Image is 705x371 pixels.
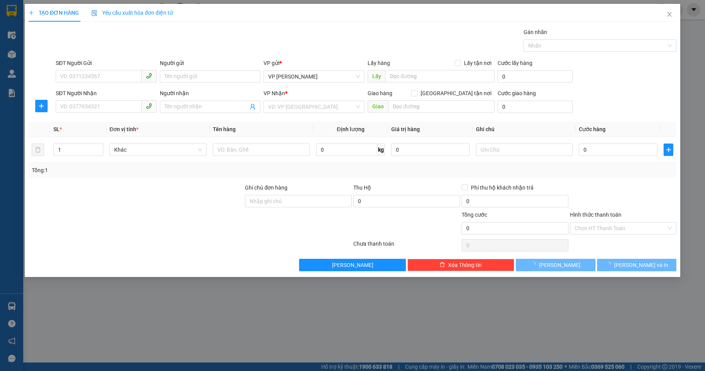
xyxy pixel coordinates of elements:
div: VP gửi [264,59,364,67]
div: Chưa thanh toán [352,239,461,253]
label: Hình thức thanh toán [570,212,621,218]
button: plus [664,144,674,156]
span: phone [145,73,152,79]
img: icon [91,10,98,16]
span: delete [440,262,445,268]
label: Cước lấy hàng [498,60,532,66]
span: loading [605,262,614,267]
input: Ghi chú đơn hàng [245,195,352,207]
label: Gán nhãn [524,29,547,35]
span: TẠO ĐƠN HÀNG [29,10,79,16]
span: Xóa Thông tin [448,261,482,269]
span: phone [145,103,152,109]
button: [PERSON_NAME] [299,259,406,271]
span: user-add [250,104,256,110]
span: SL [53,126,59,132]
span: Lấy hàng [368,60,390,66]
button: Close [659,4,680,26]
span: Tên hàng [213,126,236,132]
button: deleteXóa Thông tin [407,259,514,271]
span: plus [664,147,673,153]
span: kg [377,144,385,156]
span: loading [530,262,539,267]
div: Người nhận [159,89,260,97]
div: Người gửi [159,59,260,67]
span: plus [29,10,34,15]
input: Ghi Chú [476,144,573,156]
span: Yêu cầu xuất hóa đơn điện tử [91,10,173,16]
span: Giá trị hàng [391,126,420,132]
button: [PERSON_NAME] [516,259,595,271]
input: Dọc đường [388,100,495,113]
button: [PERSON_NAME] và In [597,259,676,271]
span: Lấy [368,70,385,82]
th: Ghi chú [472,122,576,137]
button: delete [32,144,44,156]
button: plus [35,100,48,112]
div: SĐT Người Gửi [56,59,157,67]
span: [GEOGRAPHIC_DATA] tận nơi [418,89,495,97]
span: VP Nguyễn Quốc Trị [268,71,360,82]
span: [PERSON_NAME] [539,261,580,269]
span: close [666,11,672,17]
span: [PERSON_NAME] [332,261,373,269]
input: VD: Bàn, Ghế [213,144,310,156]
span: plus [36,103,47,109]
span: Giao hàng [368,90,392,96]
div: Tổng: 1 [32,166,272,174]
div: SĐT Người Nhận [56,89,157,97]
span: [PERSON_NAME] và In [614,261,668,269]
label: Ghi chú đơn hàng [245,185,287,191]
span: Định lượng [337,126,364,132]
span: Tổng cước [462,212,487,218]
label: Cước giao hàng [498,90,536,96]
input: Cước lấy hàng [498,70,573,83]
span: Giao [368,100,388,113]
span: Thu Hộ [353,185,371,191]
input: Dọc đường [385,70,495,82]
input: Cước giao hàng [498,101,573,113]
span: VP Nhận [264,90,285,96]
span: Cước hàng [579,126,606,132]
span: Phí thu hộ khách nhận trả [468,183,537,192]
span: Khác [114,144,202,156]
input: 0 [391,144,469,156]
span: Lấy tận nơi [461,59,495,67]
span: Đơn vị tính [110,126,139,132]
